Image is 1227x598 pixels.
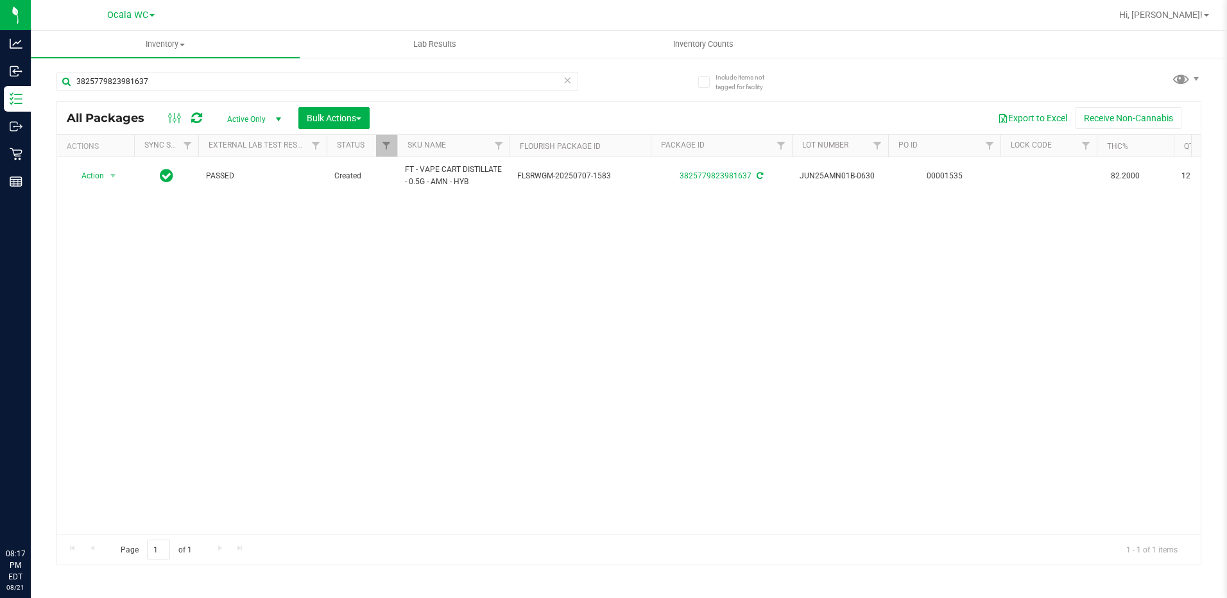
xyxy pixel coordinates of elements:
button: Bulk Actions [298,107,370,129]
button: Export to Excel [990,107,1076,129]
span: JUN25AMN01B-0630 [800,170,880,182]
inline-svg: Analytics [10,37,22,50]
a: Lab Results [300,31,569,58]
div: Actions [67,142,129,151]
a: Sync Status [144,141,194,149]
span: Inventory [31,38,300,50]
span: Hi, [PERSON_NAME]! [1119,10,1203,20]
a: 00001535 [927,171,963,180]
a: Filter [177,135,198,157]
p: 08:17 PM EDT [6,548,25,583]
inline-svg: Inventory [10,92,22,105]
span: Action [70,167,105,185]
a: Filter [771,135,792,157]
button: Receive Non-Cannabis [1076,107,1181,129]
inline-svg: Outbound [10,120,22,133]
span: Clear [563,72,572,89]
span: All Packages [67,111,157,125]
p: 08/21 [6,583,25,592]
a: External Lab Test Result [209,141,309,149]
span: Ocala WC [107,10,148,21]
a: Flourish Package ID [520,142,601,151]
span: Sync from Compliance System [755,171,763,180]
a: Filter [376,135,397,157]
a: Filter [867,135,888,157]
input: 1 [147,540,170,560]
span: Created [334,170,390,182]
a: Filter [305,135,327,157]
span: Bulk Actions [307,113,361,123]
span: select [105,167,121,185]
iframe: Resource center [13,495,51,534]
a: Lock Code [1011,141,1052,149]
a: Lot Number [802,141,848,149]
span: 82.2000 [1104,167,1146,185]
span: In Sync [160,167,173,185]
span: PASSED [206,170,319,182]
inline-svg: Inbound [10,65,22,78]
span: Inventory Counts [656,38,751,50]
span: 1 - 1 of 1 items [1116,540,1188,559]
span: Lab Results [396,38,474,50]
input: Search Package ID, Item Name, SKU, Lot or Part Number... [56,72,578,91]
inline-svg: Retail [10,148,22,160]
a: THC% [1107,142,1128,151]
a: SKU Name [408,141,446,149]
a: Package ID [661,141,705,149]
a: Filter [488,135,510,157]
span: Include items not tagged for facility [716,73,780,92]
inline-svg: Reports [10,175,22,188]
span: Page of 1 [110,540,202,560]
a: Filter [979,135,1000,157]
a: Filter [1076,135,1097,157]
a: Qty [1184,142,1198,151]
a: Inventory Counts [569,31,838,58]
a: Status [337,141,365,149]
a: PO ID [898,141,918,149]
a: Inventory [31,31,300,58]
a: 3825779823981637 [680,171,751,180]
span: FT - VAPE CART DISTILLATE - 0.5G - AMN - HYB [405,164,502,188]
span: FLSRWGM-20250707-1583 [517,170,643,182]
